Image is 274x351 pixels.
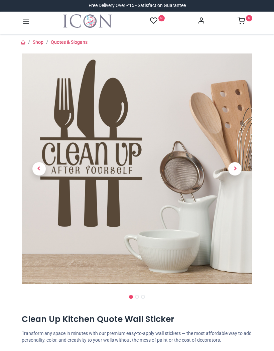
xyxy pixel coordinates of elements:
[228,162,242,175] span: Next
[22,88,56,250] a: Previous
[51,39,88,45] a: Quotes & Slogans
[63,14,112,28] a: Logo of Icon Wall Stickers
[89,2,186,9] div: Free Delivery Over £15 - Satisfaction Guarantee
[218,88,253,250] a: Next
[22,53,252,284] img: Clean Up Kitchen Quote Wall Sticker
[22,314,252,325] h1: Clean Up Kitchen Quote Wall Sticker
[158,15,165,21] sup: 0
[150,17,165,25] a: 0
[246,15,252,21] sup: 0
[238,19,252,24] a: 0
[22,330,252,343] p: Transform any space in minutes with our premium easy-to-apply wall stickers — the most affordable...
[33,39,43,45] a: Shop
[197,19,205,24] a: Account Info
[32,162,46,175] span: Previous
[63,14,112,28] img: Icon Wall Stickers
